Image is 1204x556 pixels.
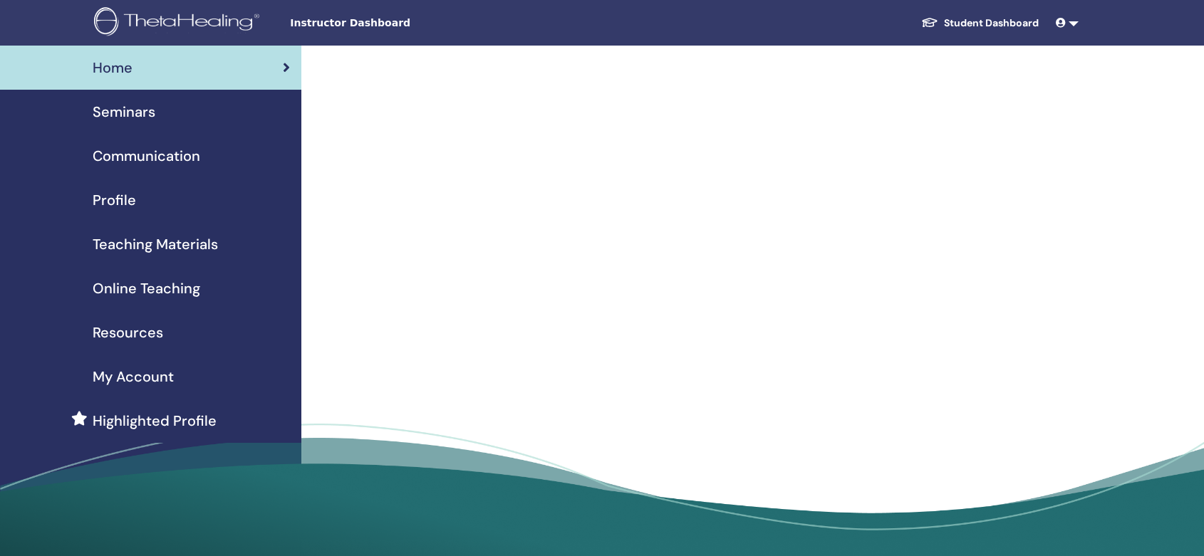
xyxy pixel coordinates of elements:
img: graduation-cap-white.svg [921,16,938,28]
span: Resources [93,322,163,343]
span: Profile [93,189,136,211]
span: Teaching Materials [93,234,218,255]
span: Highlighted Profile [93,410,217,431]
a: Student Dashboard [910,10,1050,36]
span: My Account [93,366,174,387]
span: Home [93,57,133,78]
span: Communication [93,145,200,167]
span: Seminars [93,101,155,122]
span: Online Teaching [93,278,200,299]
img: logo.png [94,7,264,39]
span: Instructor Dashboard [290,16,504,31]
